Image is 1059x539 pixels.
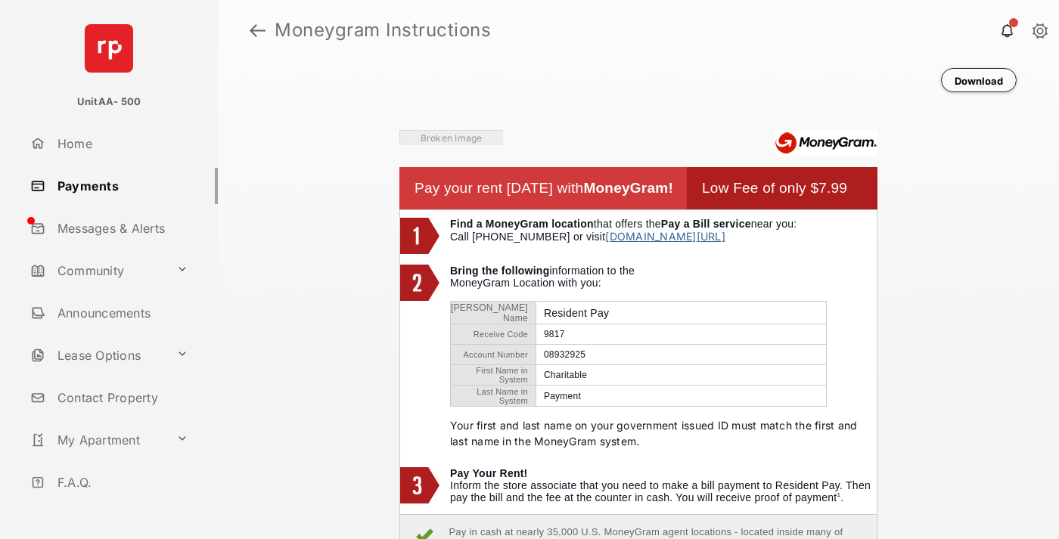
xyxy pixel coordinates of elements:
strong: Moneygram Instructions [275,21,491,39]
td: [PERSON_NAME] Name [451,302,536,324]
td: Payment [536,386,826,406]
button: Download [941,68,1017,92]
img: 3 [400,467,439,503]
b: Pay a Bill service [661,218,751,230]
img: Moneygram [775,130,877,156]
a: F.A.Q. [24,464,218,500]
b: Bring the following [450,265,549,277]
img: svg+xml;base64,PHN2ZyB4bWxucz0iaHR0cDovL3d3dy53My5vcmcvMjAwMC9zdmciIHdpZHRoPSI2NCIgaGVpZ2h0PSI2NC... [85,24,133,73]
td: Pay your rent [DATE] with [415,167,687,209]
a: [DOMAIN_NAME][URL] [605,230,725,243]
p: Your first and last name on your government issued ID must match the first and last name in the M... [450,417,877,449]
td: Receive Code [451,324,536,345]
sup: 1 [837,491,840,498]
td: First Name in System [451,365,536,386]
img: 2 [400,265,439,301]
td: 08932925 [536,345,826,365]
p: UnitAA- 500 [77,94,141,110]
td: Low Fee of only $7.99 [702,167,862,209]
img: 1 [400,218,439,254]
td: Resident Pay [536,302,826,324]
a: Announcements [24,295,218,331]
a: My Apartment [24,422,170,458]
td: information to the MoneyGram Location with you: [450,265,877,460]
a: Contact Property [24,379,218,416]
a: Lease Options [24,337,170,373]
b: Pay Your Rent! [450,467,528,479]
a: Messages & Alerts [24,210,218,246]
img: Vaibhav Square [399,130,503,145]
a: Home [24,125,218,162]
a: Payments [24,168,218,204]
td: 9817 [536,324,826,345]
b: MoneyGram! [583,180,673,196]
td: that offers the near you: Call [PHONE_NUMBER] or visit [450,218,877,257]
td: Account Number [451,345,536,365]
td: Inform the store associate that you need to make a bill payment to Resident Pay. Then pay the bil... [450,467,877,506]
td: Last Name in System [451,386,536,406]
td: Charitable [536,365,826,386]
a: Community [24,252,170,289]
b: Find a MoneyGram location [450,218,594,230]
